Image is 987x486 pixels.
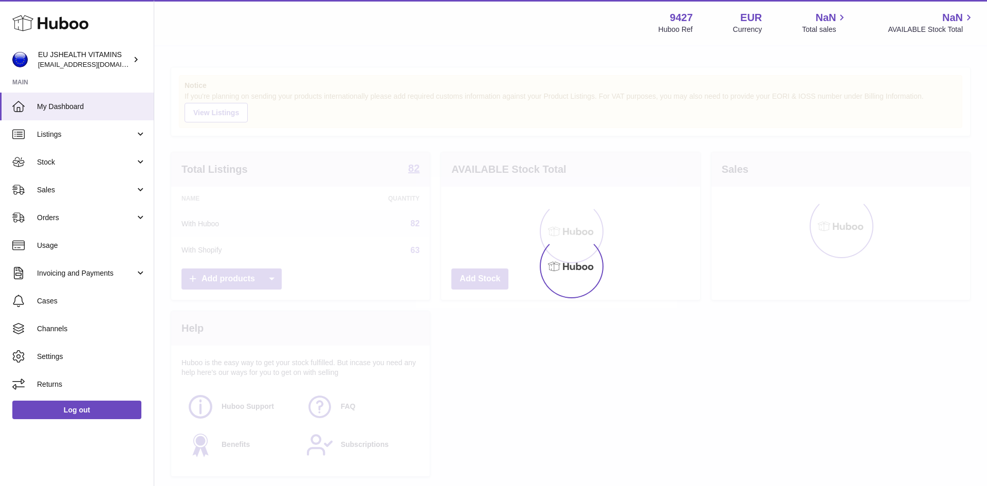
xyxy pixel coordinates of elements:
[802,25,848,34] span: Total sales
[37,296,146,306] span: Cases
[37,213,135,223] span: Orders
[37,380,146,389] span: Returns
[12,52,28,67] img: internalAdmin-9427@internal.huboo.com
[670,11,693,25] strong: 9427
[815,11,836,25] span: NaN
[37,324,146,334] span: Channels
[37,130,135,139] span: Listings
[37,102,146,112] span: My Dashboard
[37,241,146,250] span: Usage
[38,60,151,68] span: [EMAIL_ADDRESS][DOMAIN_NAME]
[37,185,135,195] span: Sales
[37,157,135,167] span: Stock
[38,50,131,69] div: EU JSHEALTH VITAMINS
[12,401,141,419] a: Log out
[888,11,975,34] a: NaN AVAILABLE Stock Total
[942,11,963,25] span: NaN
[888,25,975,34] span: AVAILABLE Stock Total
[740,11,762,25] strong: EUR
[37,268,135,278] span: Invoicing and Payments
[733,25,762,34] div: Currency
[37,352,146,362] span: Settings
[802,11,848,34] a: NaN Total sales
[659,25,693,34] div: Huboo Ref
